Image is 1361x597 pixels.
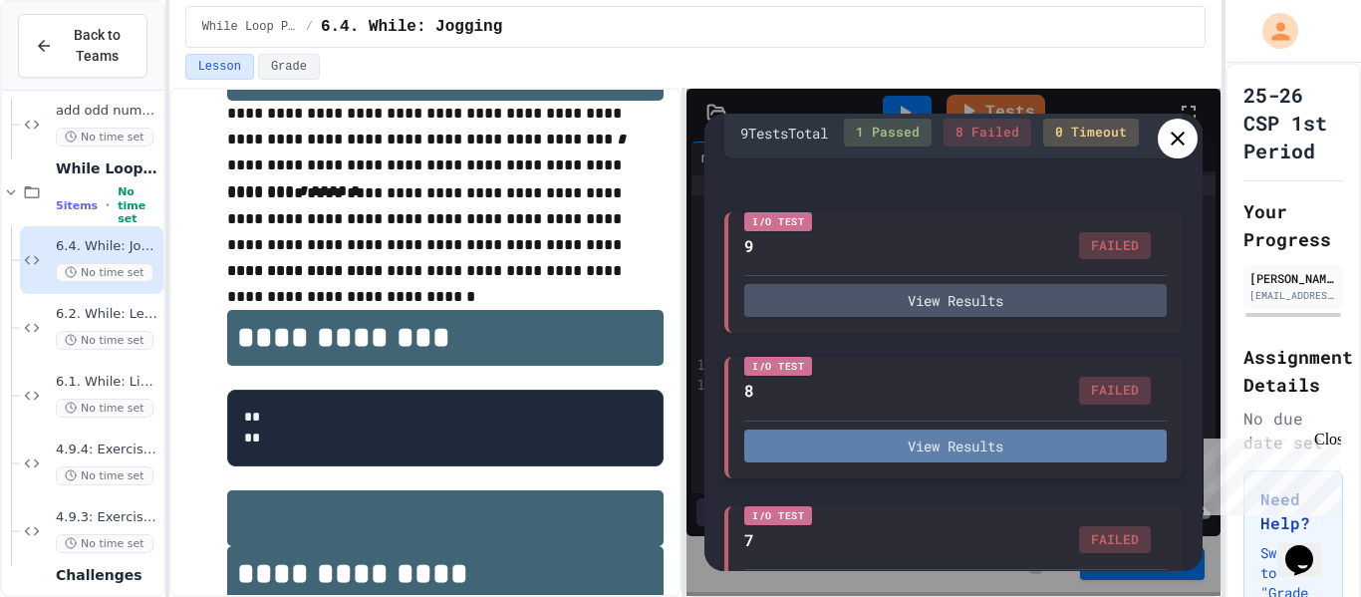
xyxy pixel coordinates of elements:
span: No time set [118,185,159,225]
span: 4.9.3: Exercise - Target Sum [56,509,159,526]
button: Grade [258,54,320,80]
div: FAILED [1079,232,1151,260]
span: No time set [56,263,153,282]
div: 8 [744,379,754,403]
span: 6.4. While: Jogging [321,15,502,39]
div: [EMAIL_ADDRESS][DOMAIN_NAME] [1249,288,1337,303]
span: 6.4. While: Jogging [56,238,159,255]
div: My Account [1241,8,1303,54]
span: / [306,19,313,35]
div: Chat with us now!Close [8,8,137,127]
span: No time set [56,128,153,147]
h2: Your Progress [1243,197,1343,253]
span: While Loop Projects [56,159,159,177]
span: Challenges [56,566,159,584]
div: 9 [744,234,754,258]
div: I/O Test [744,357,812,376]
span: 4.9.4: Exercise - Higher or Lower I [56,442,159,458]
div: 7 [744,528,754,552]
div: FAILED [1079,377,1151,405]
div: I/O Test [744,212,812,231]
div: No due date set [1243,407,1343,454]
iframe: chat widget [1277,517,1341,577]
div: 1 Passed [844,119,932,147]
span: 5 items [56,199,98,212]
div: 0 Timeout [1043,119,1139,147]
span: 6.1. While: List of squares [56,374,159,391]
span: • [106,197,110,213]
h1: 25-26 CSP 1st Period [1243,81,1343,164]
span: While Loop Projects [202,19,298,35]
span: No time set [56,331,153,350]
h2: Assignment Details [1243,343,1343,399]
button: Lesson [185,54,254,80]
button: View Results [744,284,1167,317]
div: 9 Test s Total [740,123,828,144]
div: I/O Test [744,506,812,525]
span: No time set [56,534,153,553]
span: No time set [56,399,153,418]
span: No time set [56,466,153,485]
iframe: chat widget [1196,431,1341,515]
button: Back to Teams [18,14,147,78]
button: View Results [744,430,1167,462]
div: FAILED [1079,526,1151,554]
span: add odd numbers 1-1000 [56,103,159,120]
div: [PERSON_NAME] [1249,269,1337,287]
span: Back to Teams [65,25,131,67]
span: 6.2. While: Least divisor [56,306,159,323]
div: 8 Failed [944,119,1031,147]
